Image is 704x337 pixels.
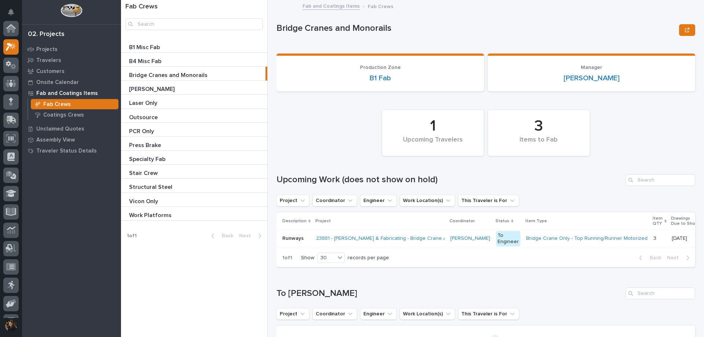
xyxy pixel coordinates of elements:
[121,39,267,53] a: B1 Misc FabB1 Misc Fab
[121,67,267,81] a: Bridge Cranes and MonorailsBridge Cranes and Monorails
[121,123,267,137] a: PCR OnlyPCR Only
[370,74,391,83] a: B1 Fab
[129,84,176,93] p: [PERSON_NAME]
[400,308,455,320] button: Work Location(s)
[360,65,401,70] span: Production Zone
[22,88,121,99] a: Fab and Coatings Items
[282,217,307,225] p: Description
[22,44,121,55] a: Projects
[129,43,161,51] p: B1 Misc Fab
[664,254,695,261] button: Next
[496,231,520,246] div: To Engineer
[667,254,683,261] span: Next
[28,110,121,120] a: Coatings Crews
[301,255,314,261] p: Show
[312,195,357,206] button: Coordinator
[360,195,397,206] button: Engineer
[282,234,305,242] p: Runways
[368,2,393,10] p: Fab Crews
[395,117,472,135] div: 1
[129,140,162,149] p: Press Brake
[400,195,455,206] button: Work Location(s)
[653,234,658,242] p: 3
[22,123,121,134] a: Unclaimed Quotes
[500,136,577,151] div: Items to Fab
[129,168,159,177] p: Stair Crew
[121,151,267,165] a: Specialty FabSpecialty Fab
[36,57,61,64] p: Travelers
[36,79,79,86] p: Onsite Calendar
[360,308,397,320] button: Engineer
[22,134,121,145] a: Assembly View
[121,227,143,245] p: 1 of 1
[121,95,267,109] a: Laser OnlyLaser Only
[121,137,267,151] a: Press BrakePress Brake
[36,90,98,97] p: Fab and Coatings Items
[28,99,121,109] a: Fab Crews
[36,126,84,132] p: Unclaimed Quotes
[36,148,97,154] p: Traveler Status Details
[302,1,360,10] a: Fab and Coatings Items
[276,23,676,34] p: Bridge Cranes and Monorails
[129,182,174,191] p: Structural Steel
[22,66,121,77] a: Customers
[276,288,623,299] h1: To [PERSON_NAME]
[500,117,577,135] div: 3
[564,74,620,83] a: [PERSON_NAME]
[121,193,267,207] a: Vicon OnlyVicon Only
[348,255,389,261] p: records per page
[60,4,82,17] img: Workspace Logo
[205,232,236,239] button: Back
[525,217,547,225] p: Item Type
[581,65,602,70] span: Manager
[3,4,19,20] button: Notifications
[626,287,695,299] input: Search
[450,235,490,242] a: [PERSON_NAME]
[316,235,462,242] a: 23881 - [PERSON_NAME] & Fabricating - Bridge Crane Addition
[276,195,309,206] button: Project
[121,179,267,193] a: Structural SteelStructural Steel
[217,232,233,239] span: Back
[121,109,267,123] a: OutsourceOutsource
[129,113,159,121] p: Outsource
[653,215,663,228] p: Item QTY
[22,55,121,66] a: Travelers
[276,249,298,267] p: 1 of 1
[121,207,267,221] a: Work PlatformsWork Platforms
[121,53,267,67] a: B4 Misc FabB4 Misc Fab
[22,77,121,88] a: Onsite Calendar
[22,145,121,156] a: Traveler Status Details
[36,137,75,143] p: Assembly View
[672,234,689,242] p: [DATE]
[633,254,664,261] button: Back
[450,217,475,225] p: Coordinator
[129,70,209,79] p: Bridge Cranes and Monorails
[129,56,163,65] p: B4 Misc Fab
[9,9,19,21] div: Notifications
[129,154,167,163] p: Specialty Fab
[3,318,19,333] button: users-avatar
[239,232,255,239] span: Next
[125,18,263,30] input: Search
[645,254,661,261] span: Back
[395,136,472,151] div: Upcoming Travelers
[129,98,159,107] p: Laser Only
[276,308,309,320] button: Project
[236,232,267,239] button: Next
[495,217,509,225] p: Status
[129,197,159,205] p: Vicon Only
[43,112,84,118] p: Coatings Crews
[671,215,699,228] p: Drawings Due to Shop
[36,68,65,75] p: Customers
[526,235,648,242] a: Bridge Crane Only - Top Running/Runner Motorized
[129,210,173,219] p: Work Platforms
[125,3,263,11] h1: Fab Crews
[312,308,357,320] button: Coordinator
[121,81,267,95] a: [PERSON_NAME][PERSON_NAME]
[458,195,519,206] button: This Traveler is For
[626,174,695,186] input: Search
[129,127,155,135] p: PCR Only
